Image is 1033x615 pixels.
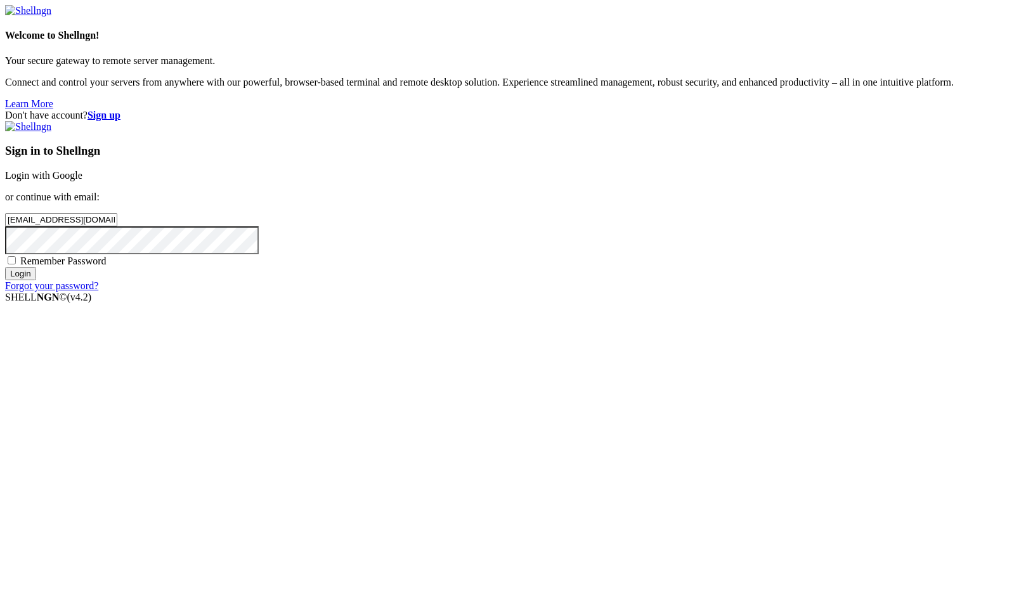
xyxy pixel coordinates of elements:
div: Don't have account? [5,110,1028,121]
input: Remember Password [8,256,16,264]
a: Sign up [88,110,120,120]
p: or continue with email: [5,191,1028,203]
h3: Sign in to Shellngn [5,144,1028,158]
p: Your secure gateway to remote server management. [5,55,1028,67]
a: Forgot your password? [5,280,98,291]
span: SHELL © [5,292,91,302]
input: Email address [5,213,117,226]
img: Shellngn [5,121,51,133]
b: NGN [37,292,60,302]
a: Learn More [5,98,53,109]
input: Login [5,267,36,280]
span: 4.2.0 [67,292,92,302]
img: Shellngn [5,5,51,16]
span: Remember Password [20,256,107,266]
a: Login with Google [5,170,82,181]
h4: Welcome to Shellngn! [5,30,1028,41]
p: Connect and control your servers from anywhere with our powerful, browser-based terminal and remo... [5,77,1028,88]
